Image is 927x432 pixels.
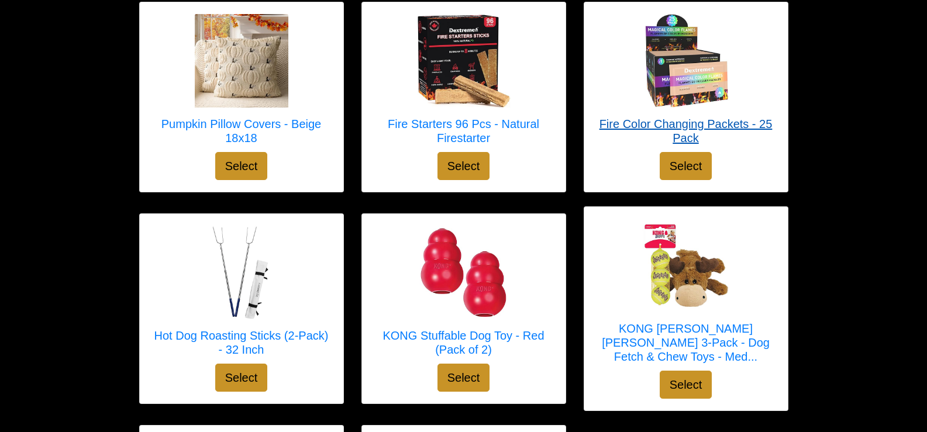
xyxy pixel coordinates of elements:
img: KONG Cozie Marvin Moose 3-Pack - Dog Fetch & Chew Toys - Medium [639,219,733,312]
img: Fire Starters 96 Pcs - Natural Firestarter [417,14,511,108]
a: KONG Stuffable Dog Toy - Red (Pack of 2) KONG Stuffable Dog Toy - Red (Pack of 2) [374,226,554,364]
a: Hot Dog Roasting Sticks (2-Pack) - 32 Inch Hot Dog Roasting Sticks (2-Pack) - 32 Inch [151,226,332,364]
button: Select [660,371,712,399]
img: Hot Dog Roasting Sticks (2-Pack) - 32 Inch [195,226,288,319]
button: Select [437,152,490,180]
h5: Fire Color Changing Packets - 25 Pack [596,117,776,145]
a: Fire Starters 96 Pcs - Natural Firestarter Fire Starters 96 Pcs - Natural Firestarter [374,14,554,152]
h5: Hot Dog Roasting Sticks (2-Pack) - 32 Inch [151,329,332,357]
img: KONG Stuffable Dog Toy - Red (Pack of 2) [417,226,511,319]
button: Select [437,364,490,392]
img: Pumpkin Pillow Covers - Beige 18x18 [195,14,288,108]
h5: KONG [PERSON_NAME] [PERSON_NAME] 3-Pack - Dog Fetch & Chew Toys - Med... [596,322,776,364]
h5: KONG Stuffable Dog Toy - Red (Pack of 2) [374,329,554,357]
button: Select [660,152,712,180]
button: Select [215,364,268,392]
a: Fire Color Changing Packets - 25 Pack Fire Color Changing Packets - 25 Pack [596,14,776,152]
img: Fire Color Changing Packets - 25 Pack [639,14,733,108]
a: Pumpkin Pillow Covers - Beige 18x18 Pumpkin Pillow Covers - Beige 18x18 [151,14,332,152]
h5: Fire Starters 96 Pcs - Natural Firestarter [374,117,554,145]
h5: Pumpkin Pillow Covers - Beige 18x18 [151,117,332,145]
a: KONG Cozie Marvin Moose 3-Pack - Dog Fetch & Chew Toys - Medium KONG [PERSON_NAME] [PERSON_NAME] ... [596,219,776,371]
button: Select [215,152,268,180]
